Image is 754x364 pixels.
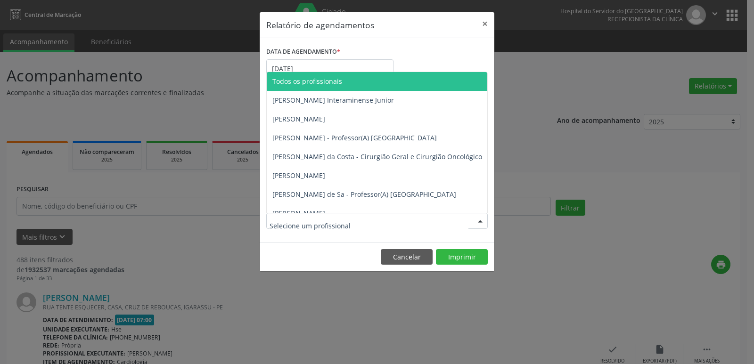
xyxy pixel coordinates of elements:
span: [PERSON_NAME] [272,209,325,218]
label: DATA DE AGENDAMENTO [266,45,340,59]
button: Close [475,12,494,35]
button: Cancelar [381,249,433,265]
button: Imprimir [436,249,488,265]
span: Todos os profissionais [272,77,342,86]
input: Selecione uma data ou intervalo [266,59,393,78]
span: [PERSON_NAME] Interaminense Junior [272,96,394,105]
span: [PERSON_NAME] [272,171,325,180]
span: [PERSON_NAME] da Costa - Cirurgião Geral e Cirurgião Oncológico [272,152,482,161]
h5: Relatório de agendamentos [266,19,374,31]
span: [PERSON_NAME] [272,114,325,123]
input: Selecione um profissional [270,216,468,235]
span: [PERSON_NAME] - Professor(A) [GEOGRAPHIC_DATA] [272,133,437,142]
span: [PERSON_NAME] de Sa - Professor(A) [GEOGRAPHIC_DATA] [272,190,456,199]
